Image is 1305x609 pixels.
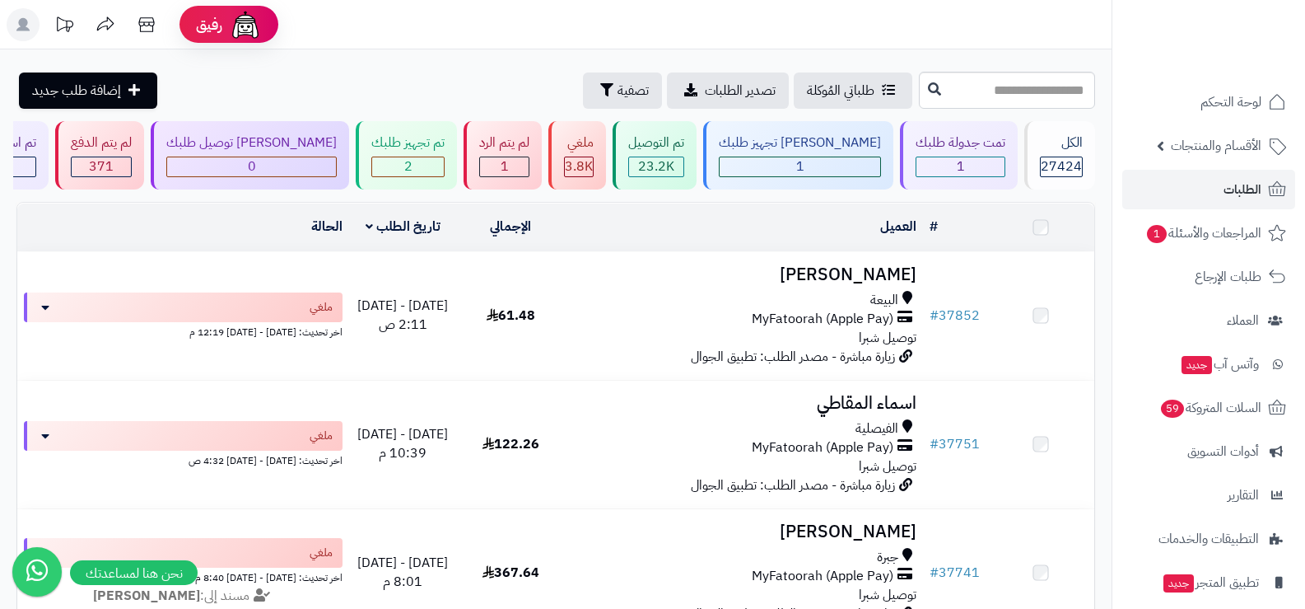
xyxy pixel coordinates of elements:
span: 1 [796,157,804,176]
a: لوحة التحكم [1122,82,1295,122]
div: اخر تحديث: [DATE] - [DATE] 12:19 م [24,322,343,340]
span: لوحة التحكم [1200,91,1261,114]
div: 0 [167,157,336,176]
span: 61.48 [487,306,535,326]
a: تصدير الطلبات [667,73,789,109]
span: السلات المتروكة [1159,396,1261,419]
div: ملغي [564,134,594,152]
span: # [930,563,939,583]
h3: [PERSON_NAME] [571,522,917,541]
a: وآتس آبجديد [1122,344,1295,384]
img: logo-2.png [1193,44,1289,78]
span: # [930,306,939,326]
span: 0 [248,157,256,176]
a: طلباتي المُوكلة [794,73,912,109]
a: تاريخ الطلب [366,217,440,237]
strong: [PERSON_NAME] [93,586,200,606]
a: السلات المتروكة59 [1122,388,1295,428]
span: الطلبات [1223,178,1261,201]
span: MyFatoorah (Apple Pay) [752,567,893,586]
span: توصيل شبرا [859,585,916,605]
span: طلبات الإرجاع [1195,265,1261,288]
a: #37852 [930,306,980,326]
span: 1 [501,157,509,176]
span: البيعة [870,291,898,310]
img: ai-face.png [229,8,262,41]
span: طلباتي المُوكلة [807,81,874,101]
a: ملغي 3.8K [545,121,609,190]
a: # [930,217,938,237]
span: زيارة مباشرة - مصدر الطلب: تطبيق الجوال [691,475,895,495]
span: MyFatoorah (Apple Pay) [752,310,893,329]
span: المراجعات والأسئلة [1145,222,1261,245]
a: [PERSON_NAME] تجهيز طلبك 1 [700,121,897,190]
a: العملاء [1122,301,1295,340]
span: رفيق [196,15,222,35]
span: تصفية [618,81,649,101]
span: توصيل شبرا [859,457,916,476]
span: 1 [957,157,965,176]
span: وآتس آب [1180,353,1259,376]
a: العميل [880,217,916,237]
a: تم التوصيل 23.2K [609,121,700,190]
span: العملاء [1227,309,1259,332]
span: 59 [1161,400,1184,418]
a: [PERSON_NAME] توصيل طلبك 0 [147,121,352,190]
span: 122.26 [482,434,539,454]
span: ملغي [310,428,333,444]
span: 3.8K [565,157,593,176]
span: 1 [1147,225,1167,243]
a: طلبات الإرجاع [1122,257,1295,297]
div: تم تجهيز طلبك [371,134,445,152]
a: تحديثات المنصة [44,8,85,45]
a: التطبيقات والخدمات [1122,519,1295,559]
div: مسند إلى: [12,587,355,606]
span: 367.64 [482,563,539,583]
div: 1 [916,157,1004,176]
a: لم يتم الرد 1 [460,121,545,190]
div: الكل [1040,134,1083,152]
span: الفيصلية [855,419,898,438]
a: أدوات التسويق [1122,432,1295,471]
h3: [PERSON_NAME] [571,265,917,284]
span: تطبيق المتجر [1162,571,1259,594]
span: 2 [404,157,412,176]
span: ملغي [310,545,333,561]
div: لم يتم الرد [479,134,529,152]
span: 371 [89,157,114,176]
span: توصيل شبرا [859,328,916,348]
span: 23.2K [638,157,674,176]
span: جديد [1181,356,1212,374]
span: جديد [1163,574,1194,593]
span: # [930,434,939,454]
span: [DATE] - [DATE] 10:39 م [357,424,448,463]
div: تمت جدولة طلبك [916,134,1005,152]
span: التطبيقات والخدمات [1158,527,1259,550]
div: 371 [72,157,131,176]
a: الإجمالي [490,217,531,237]
span: زيارة مباشرة - مصدر الطلب: تطبيق الجوال [691,347,895,367]
a: الكل27424 [1021,121,1098,190]
span: 27424 [1041,157,1082,176]
a: لم يتم الدفع 371 [52,121,147,190]
span: جبرة [877,548,898,567]
div: [PERSON_NAME] تجهيز طلبك [719,134,881,152]
div: 1 [480,157,529,176]
span: الأقسام والمنتجات [1171,134,1261,157]
a: #37751 [930,434,980,454]
span: إضافة طلب جديد [32,81,121,101]
a: تم تجهيز طلبك 2 [352,121,460,190]
a: الطلبات [1122,170,1295,209]
div: تم التوصيل [628,134,684,152]
div: 3818 [565,157,593,176]
span: أدوات التسويق [1187,440,1259,463]
div: 1 [720,157,880,176]
div: 23230 [629,157,683,176]
a: تمت جدولة طلبك 1 [897,121,1021,190]
span: MyFatoorah (Apple Pay) [752,438,893,457]
span: تصدير الطلبات [705,81,776,101]
div: لم يتم الدفع [71,134,132,152]
a: تطبيق المتجرجديد [1122,563,1295,602]
div: 2 [372,157,444,176]
a: إضافة طلب جديد [19,73,157,109]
